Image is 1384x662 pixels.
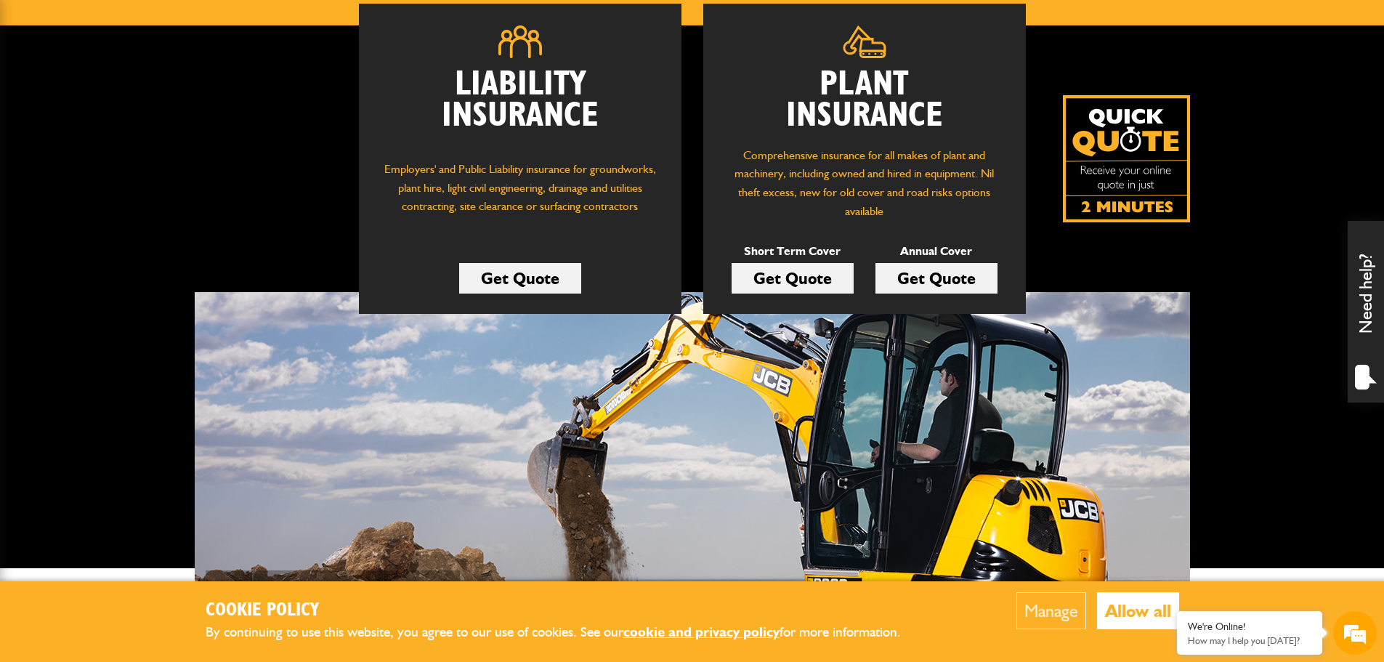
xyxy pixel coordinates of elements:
p: How may I help you today? [1188,635,1311,646]
h2: Liability Insurance [381,69,660,146]
button: Manage [1016,592,1086,629]
img: Quick Quote [1063,95,1190,222]
p: Employers' and Public Liability insurance for groundworks, plant hire, light civil engineering, d... [381,160,660,230]
div: Need help? [1348,221,1384,403]
a: Get Quote [732,263,854,294]
h2: Plant Insurance [725,69,1004,132]
div: We're Online! [1188,621,1311,633]
a: cookie and privacy policy [623,623,780,640]
p: Annual Cover [875,242,997,261]
p: Plant and liability insurance for makes and models... [213,578,453,637]
h2: Cookie Policy [206,600,925,622]
p: Comprehensive insurance for all makes of plant and machinery, including owned and hired in equipm... [725,146,1004,220]
a: Get Quote [875,263,997,294]
p: Short Term Cover [732,242,854,261]
button: Allow all [1097,592,1179,629]
a: Get your insurance quote isn just 2-minutes [1063,95,1190,222]
p: By continuing to use this website, you agree to our use of cookies. See our for more information. [206,621,925,644]
a: Get Quote [459,263,581,294]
